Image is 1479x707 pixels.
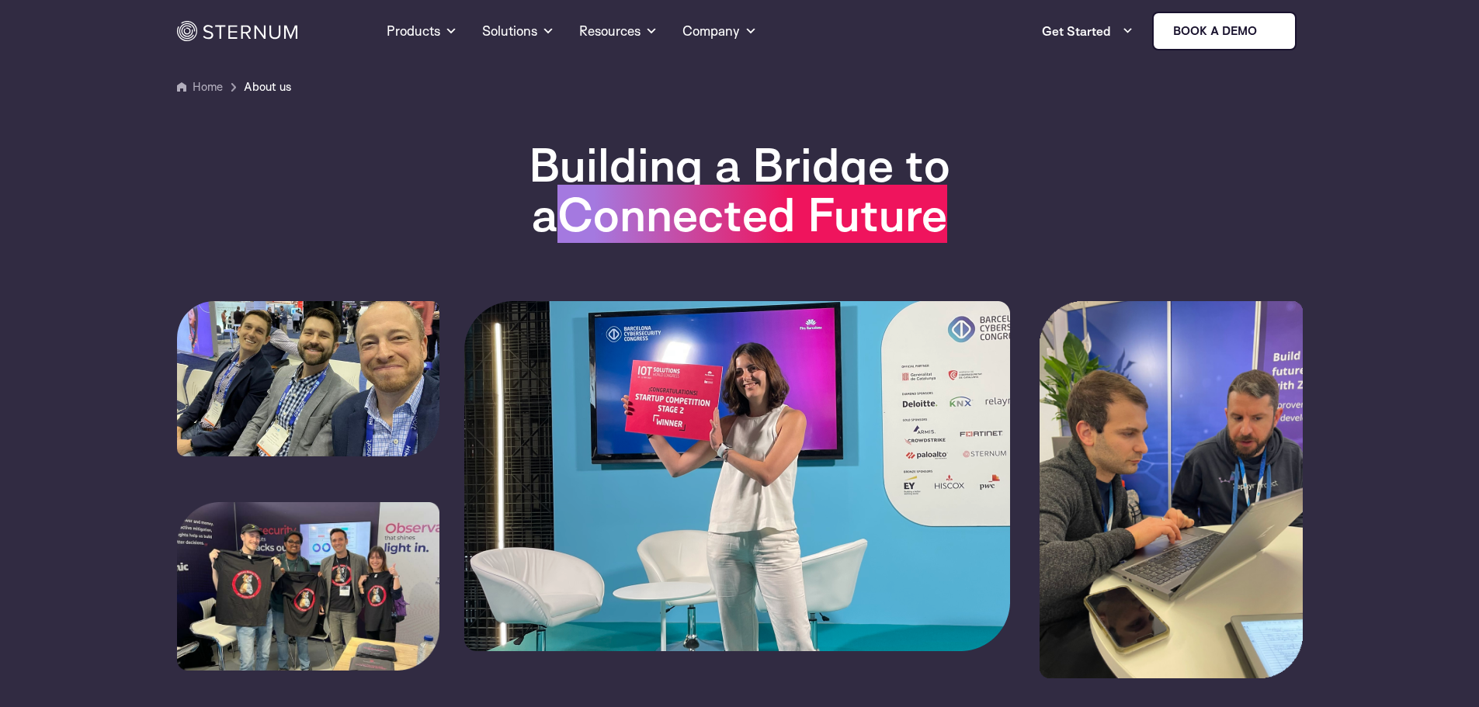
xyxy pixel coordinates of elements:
[387,3,457,59] a: Products
[1042,16,1134,47] a: Get Started
[682,3,757,59] a: Company
[244,78,291,96] span: About us
[439,140,1040,239] h1: Building a Bridge to a
[1152,12,1297,50] a: Book a demo
[1263,25,1276,37] img: sternum iot
[482,3,554,59] a: Solutions
[579,3,658,59] a: Resources
[193,79,223,94] a: Home
[1040,301,1303,678] img: sternum-zephyr
[557,185,947,243] span: Connected Future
